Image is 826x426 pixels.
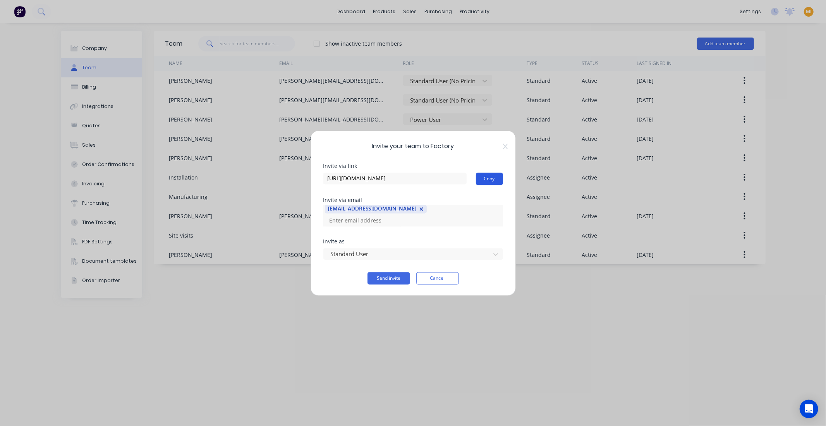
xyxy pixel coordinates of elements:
div: Invite via email [323,197,503,203]
button: Send invite [367,272,410,284]
div: [EMAIL_ADDRESS][DOMAIN_NAME] [328,205,416,213]
div: Invite as [323,239,503,244]
div: Invite via link [323,163,503,169]
button: Copy [476,173,503,185]
div: Open Intercom Messenger [800,400,818,418]
input: Enter email address [325,215,402,226]
span: Invite your team to Factory [323,142,503,151]
button: Cancel [416,272,459,284]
